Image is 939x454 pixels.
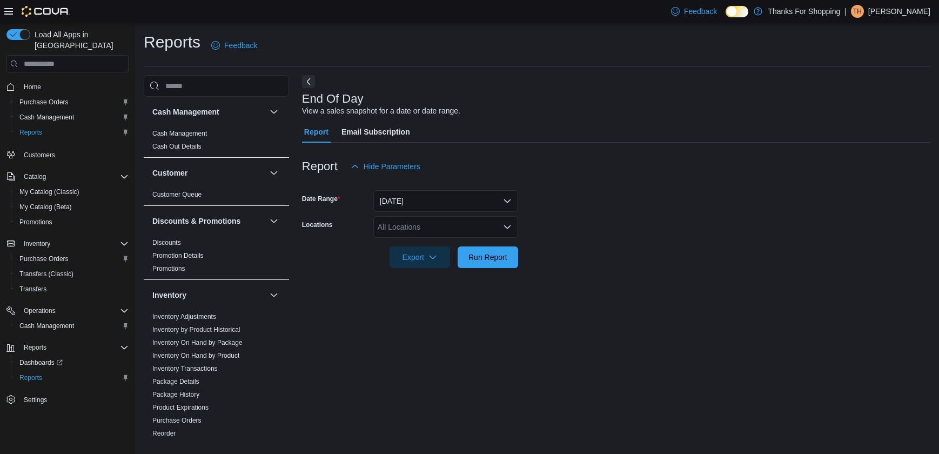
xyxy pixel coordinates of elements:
[6,75,129,436] nav: Complex example
[396,246,444,268] span: Export
[11,370,133,385] button: Reports
[144,31,200,53] h1: Reports
[30,29,129,51] span: Load All Apps in [GEOGRAPHIC_DATA]
[152,290,186,301] h3: Inventory
[2,146,133,162] button: Customers
[302,195,340,203] label: Date Range
[390,246,450,268] button: Export
[15,356,67,369] a: Dashboards
[24,151,55,159] span: Customers
[667,1,721,22] a: Feedback
[2,79,133,95] button: Home
[152,378,199,385] a: Package Details
[726,6,748,17] input: Dark Mode
[19,128,42,137] span: Reports
[844,5,847,18] p: |
[19,285,46,293] span: Transfers
[868,5,930,18] p: [PERSON_NAME]
[24,396,47,404] span: Settings
[152,352,239,359] a: Inventory On Hand by Product
[19,393,51,406] a: Settings
[11,355,133,370] a: Dashboards
[304,121,328,143] span: Report
[726,17,726,18] span: Dark Mode
[15,283,51,296] a: Transfers
[19,255,69,263] span: Purchase Orders
[19,237,129,250] span: Inventory
[22,6,70,17] img: Cova
[15,126,129,139] span: Reports
[11,199,133,215] button: My Catalog (Beta)
[19,358,63,367] span: Dashboards
[152,265,185,272] a: Promotions
[152,326,240,333] a: Inventory by Product Historical
[19,341,51,354] button: Reports
[152,338,243,347] span: Inventory On Hand by Package
[152,364,218,373] span: Inventory Transactions
[152,238,181,247] span: Discounts
[468,252,507,263] span: Run Report
[19,188,79,196] span: My Catalog (Classic)
[15,371,46,384] a: Reports
[267,289,280,302] button: Inventory
[2,169,133,184] button: Catalog
[684,6,717,17] span: Feedback
[15,185,84,198] a: My Catalog (Classic)
[152,417,202,424] a: Purchase Orders
[19,393,129,406] span: Settings
[267,166,280,179] button: Customer
[152,216,240,226] h3: Discounts & Promotions
[152,252,204,259] a: Promotion Details
[267,105,280,118] button: Cash Management
[2,392,133,408] button: Settings
[24,239,50,248] span: Inventory
[152,264,185,273] span: Promotions
[11,125,133,140] button: Reports
[19,322,74,330] span: Cash Management
[19,113,74,122] span: Cash Management
[15,268,129,281] span: Transfers (Classic)
[19,218,52,226] span: Promotions
[853,5,862,18] span: TH
[11,184,133,199] button: My Catalog (Classic)
[267,215,280,228] button: Discounts & Promotions
[11,282,133,297] button: Transfers
[152,313,216,321] a: Inventory Adjustments
[302,92,364,105] h3: End Of Day
[2,303,133,318] button: Operations
[15,126,46,139] a: Reports
[341,121,410,143] span: Email Subscription
[15,356,129,369] span: Dashboards
[19,304,60,317] button: Operations
[152,130,207,137] a: Cash Management
[15,201,76,213] a: My Catalog (Beta)
[15,216,129,229] span: Promotions
[458,246,518,268] button: Run Report
[144,127,289,157] div: Cash Management
[152,351,239,360] span: Inventory On Hand by Product
[152,239,181,246] a: Discounts
[152,312,216,321] span: Inventory Adjustments
[851,5,864,18] div: Taylor Hawthorne
[152,191,202,198] a: Customer Queue
[19,80,129,94] span: Home
[224,40,257,51] span: Feedback
[302,160,338,173] h3: Report
[11,318,133,333] button: Cash Management
[15,283,129,296] span: Transfers
[152,377,199,386] span: Package Details
[19,170,129,183] span: Catalog
[152,339,243,346] a: Inventory On Hand by Package
[768,5,840,18] p: Thanks For Shopping
[15,111,78,124] a: Cash Management
[373,190,518,212] button: [DATE]
[24,343,46,352] span: Reports
[19,203,72,211] span: My Catalog (Beta)
[19,304,129,317] span: Operations
[15,185,129,198] span: My Catalog (Classic)
[152,391,199,398] a: Package History
[152,430,176,437] a: Reorder
[152,290,265,301] button: Inventory
[152,168,187,178] h3: Customer
[152,129,207,138] span: Cash Management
